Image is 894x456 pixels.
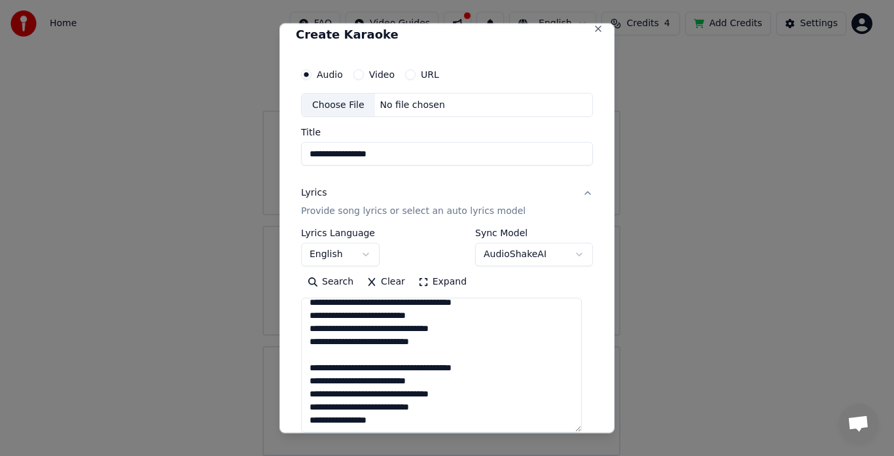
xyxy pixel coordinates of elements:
button: Expand [412,272,473,293]
button: Clear [360,272,412,293]
button: Search [301,272,360,293]
h2: Create Karaoke [296,29,598,41]
label: Title [301,128,593,137]
label: URL [421,70,439,79]
label: Audio [317,70,343,79]
div: Choose File [302,94,375,117]
label: Sync Model [475,229,593,238]
label: Video [369,70,395,79]
div: No file chosen [375,99,450,112]
button: LyricsProvide song lyrics or select an auto lyrics model [301,177,593,229]
div: Lyrics [301,187,327,200]
p: Provide song lyrics or select an auto lyrics model [301,205,526,219]
div: LyricsProvide song lyrics or select an auto lyrics model [301,229,593,444]
label: Lyrics Language [301,229,380,238]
